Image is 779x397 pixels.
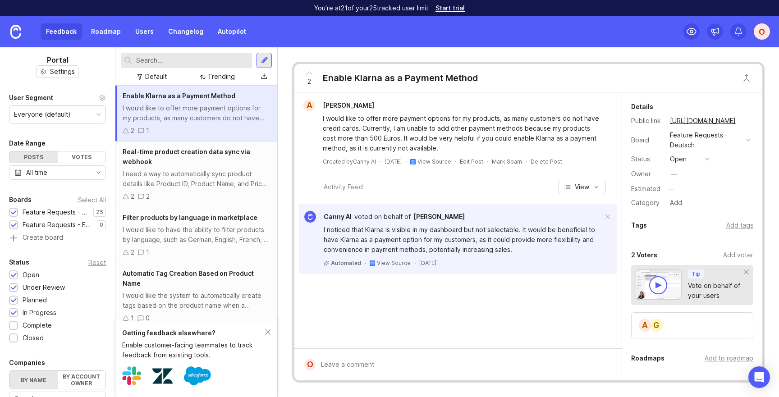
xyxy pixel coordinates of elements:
[23,333,44,343] div: Closed
[705,353,753,363] div: Add to roadmap
[123,269,254,287] span: Automatic Tag Creation Based on Product Name
[649,318,664,333] div: G
[131,192,134,201] div: 2
[748,366,770,388] div: Open Intercom Messenger
[130,23,159,40] a: Users
[123,291,270,310] div: I would like the system to automatically create tags based on the product name when a purchase is...
[100,221,103,228] p: 0
[9,234,106,242] a: Create board
[123,214,257,221] span: Filter products by language in marketplace
[754,23,770,40] button: O
[152,366,173,386] img: Zendesk logo
[23,283,65,292] div: Under Review
[723,250,753,260] div: Add voter
[145,72,167,82] div: Default
[410,159,416,164] img: intercom
[692,270,701,278] p: Tip
[307,77,311,87] span: 2
[631,116,663,126] div: Public link
[413,212,465,222] a: [PERSON_NAME]
[370,260,375,266] img: intercom
[314,4,428,13] p: You're at 21 of your 25 tracked user limit
[184,362,211,389] img: Salesforce logo
[492,158,522,165] button: Mark Spam
[136,55,248,65] input: Search...
[631,198,663,208] div: Category
[208,72,235,82] div: Trending
[115,86,277,141] a: Enable Klarna as a Payment MethodI would like to offer more payment options for my products, as m...
[738,69,756,87] button: Close button
[365,259,366,267] div: ·
[23,220,92,230] div: Feature Requests - English
[47,55,69,65] h1: Portal
[323,158,376,165] div: Created by Canny AI
[688,281,744,301] div: Vote on behalf of your users
[455,158,456,165] div: ·
[726,220,753,230] div: Add tags
[146,192,150,201] div: 2
[96,209,103,216] p: 25
[123,103,270,123] div: I would like to offer more payment options for my products, as many customers do not have credit ...
[163,23,209,40] a: Changelog
[9,138,46,149] div: Date Range
[671,169,677,179] div: —
[638,318,652,333] div: A
[304,359,316,370] div: O
[146,247,149,257] div: 1
[631,186,660,192] div: Estimated
[58,151,106,163] div: Votes
[531,158,562,165] div: Delete Post
[405,158,407,165] div: ·
[667,197,685,209] div: Add
[9,92,53,103] div: User Segment
[146,313,150,323] div: 0
[631,353,664,364] div: Roadmaps
[23,207,89,217] div: Feature Requests - Deutsch
[324,213,352,220] span: Canny AI
[9,357,45,368] div: Companies
[10,25,21,39] img: Canny Home
[9,371,58,389] label: By name
[122,328,265,338] div: Getting feedback elsewhere?
[663,197,685,209] a: Add
[323,72,478,84] div: Enable Klarna as a Payment Method
[324,182,363,192] div: Activity Feed
[526,158,527,165] div: ·
[413,213,465,220] span: [PERSON_NAME]
[115,207,277,263] a: Filter products by language in marketplaceI would like to have the ability to filter products by ...
[303,100,315,111] div: A
[131,126,134,136] div: 2
[304,211,316,223] img: Canny AI
[78,197,106,202] div: Select All
[460,158,483,165] div: Edit Post
[115,141,277,207] a: Real-time product creation data sync via webhookI need a way to automatically sync product detail...
[323,114,604,153] div: I would like to offer more payment options for my products, as many customers do not have credit ...
[298,100,381,111] a: A[PERSON_NAME]
[667,115,738,127] a: [URL][DOMAIN_NAME]
[88,260,106,265] div: Reset
[331,259,361,267] span: Automated
[487,158,488,165] div: ·
[58,371,106,389] label: By account owner
[385,158,402,165] a: [DATE]
[50,67,75,76] span: Settings
[636,269,682,300] img: video-thumbnail-vote-d41b83416815613422e2ca741bf692cc.jpg
[377,259,411,267] a: View Source
[23,270,39,280] div: Open
[380,158,381,165] div: ·
[146,126,149,136] div: 1
[419,259,436,267] span: [DATE]
[123,169,270,189] div: I need a way to automatically sync product details like Product ID, Product Name, and Price to my...
[631,250,657,260] div: 2 Voters
[324,225,603,255] div: I noticed that Klarna is visible in my dashboard but not selectable. It would be beneficial to ha...
[23,308,56,318] div: In Progress
[414,259,416,267] div: ·
[36,65,79,78] button: Settings
[558,180,606,194] button: View
[631,135,663,145] div: Board
[86,23,126,40] a: Roadmap
[122,366,141,385] img: Slack logo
